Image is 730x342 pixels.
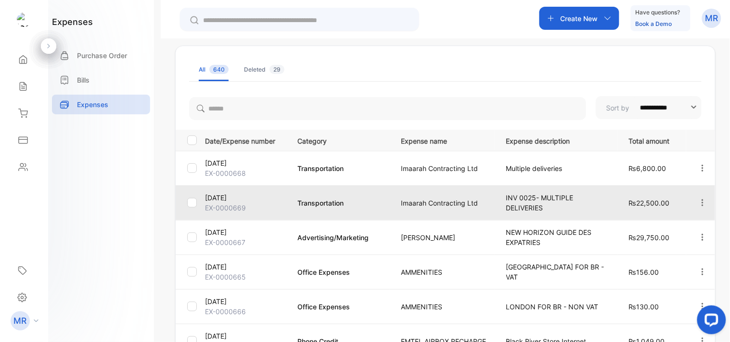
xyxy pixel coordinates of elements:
[506,163,609,173] p: Multiple deliveries
[205,203,285,213] p: EX-0000669
[506,262,609,282] p: [GEOGRAPHIC_DATA] FOR BR - VAT
[506,193,609,213] p: INV 0025- MULTIPLE DELIVERIES
[596,96,702,119] button: Sort by
[705,12,718,24] p: MR
[636,20,672,27] a: Book a Demo
[506,134,609,146] p: Expense description
[606,103,629,113] p: Sort by
[205,306,285,317] p: EX-0000666
[297,232,381,243] p: Advertising/Marketing
[205,237,285,247] p: EX-0000667
[52,46,150,65] a: Purchase Order
[629,233,670,242] span: ₨29,750.00
[17,12,31,27] img: logo
[702,7,721,30] button: MR
[629,199,670,207] span: ₨22,500.00
[205,272,285,282] p: EX-0000665
[14,315,27,327] p: MR
[401,267,486,277] p: AMMENITIES
[297,163,381,173] p: Transportation
[401,163,486,173] p: Imaarah Contracting Ltd
[77,99,108,110] p: Expenses
[244,65,284,74] div: Deleted
[629,303,659,311] span: ₨130.00
[205,227,285,237] p: [DATE]
[269,65,284,74] span: 29
[52,70,150,90] a: Bills
[77,50,127,61] p: Purchase Order
[77,75,90,85] p: Bills
[205,331,285,341] p: [DATE]
[539,7,619,30] button: Create New
[629,268,659,276] span: ₨156.00
[297,198,381,208] p: Transportation
[52,15,93,28] h1: expenses
[690,302,730,342] iframe: LiveChat chat widget
[205,262,285,272] p: [DATE]
[199,65,229,74] div: All
[297,267,381,277] p: Office Expenses
[401,302,486,312] p: AMMENITIES
[297,134,381,146] p: Category
[506,302,609,312] p: LONDON FOR BR - NON VAT
[205,193,285,203] p: [DATE]
[506,227,609,247] p: NEW HORIZON GUIDE DES EXPATRIES
[209,65,229,74] span: 640
[629,164,666,172] span: ₨6,800.00
[205,168,285,178] p: EX-0000668
[205,158,285,168] p: [DATE]
[629,134,678,146] p: Total amount
[401,232,486,243] p: [PERSON_NAME]
[205,296,285,306] p: [DATE]
[205,134,285,146] p: Date/Expense number
[636,8,680,17] p: Have questions?
[297,302,381,312] p: Office Expenses
[561,13,598,24] p: Create New
[401,134,486,146] p: Expense name
[401,198,486,208] p: Imaarah Contracting Ltd
[52,95,150,114] a: Expenses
